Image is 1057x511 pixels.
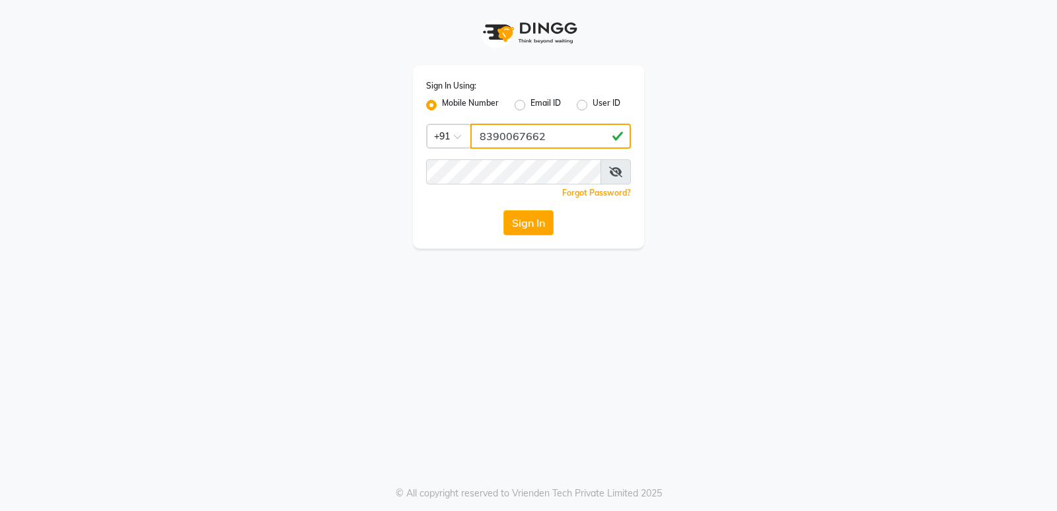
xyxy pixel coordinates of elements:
label: User ID [593,97,620,113]
input: Username [470,124,631,149]
a: Forgot Password? [562,188,631,198]
label: Sign In Using: [426,80,476,92]
button: Sign In [503,210,554,235]
label: Mobile Number [442,97,499,113]
label: Email ID [530,97,561,113]
input: Username [426,159,601,184]
img: logo1.svg [476,13,581,52]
